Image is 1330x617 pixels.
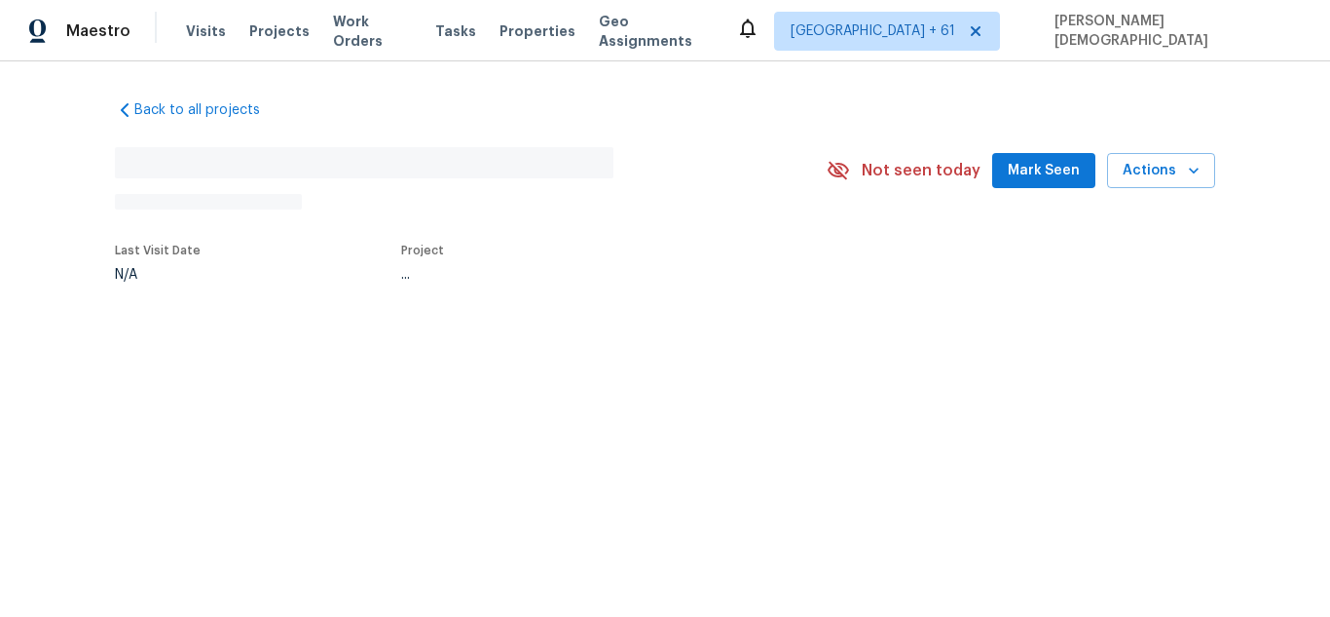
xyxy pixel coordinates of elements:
[1047,12,1301,51] span: [PERSON_NAME][DEMOGRAPHIC_DATA]
[791,21,955,41] span: [GEOGRAPHIC_DATA] + 61
[186,21,226,41] span: Visits
[401,268,775,282] div: ...
[435,24,476,38] span: Tasks
[115,268,201,282] div: N/A
[401,245,444,256] span: Project
[1008,159,1080,183] span: Mark Seen
[115,100,302,120] a: Back to all projects
[862,161,980,180] span: Not seen today
[115,245,201,256] span: Last Visit Date
[1107,153,1215,189] button: Actions
[1123,159,1200,183] span: Actions
[66,21,130,41] span: Maestro
[249,21,310,41] span: Projects
[499,21,575,41] span: Properties
[992,153,1095,189] button: Mark Seen
[599,12,712,51] span: Geo Assignments
[333,12,412,51] span: Work Orders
